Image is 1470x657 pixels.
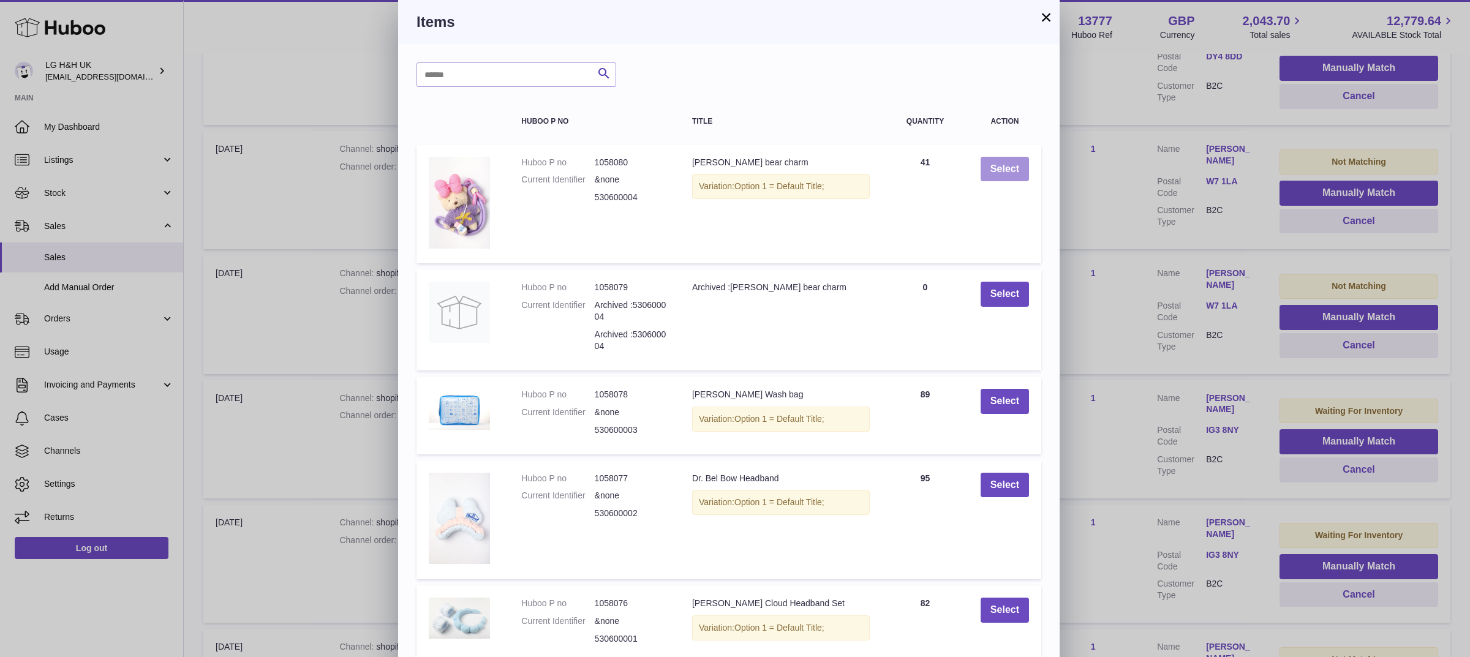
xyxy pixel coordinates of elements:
[595,329,668,352] dd: Archived :530600004
[521,407,594,418] dt: Current Identifier
[429,282,490,343] img: Archived :Dr. Belmeur bear charm
[521,598,594,609] dt: Huboo P no
[692,615,870,640] div: Variation:
[595,174,668,186] dd: &none
[521,299,594,323] dt: Current Identifier
[521,473,594,484] dt: Huboo P no
[981,598,1029,623] button: Select
[595,407,668,418] dd: &none
[417,12,1041,32] h3: Items
[692,407,870,432] div: Variation:
[521,174,594,186] dt: Current Identifier
[595,615,668,627] dd: &none
[521,389,594,400] dt: Huboo P no
[595,424,668,436] dd: 530600003
[692,282,870,293] div: Archived :[PERSON_NAME] bear charm
[1039,10,1053,24] button: ×
[595,299,668,323] dd: Archived :530600004
[981,389,1029,414] button: Select
[734,181,824,191] span: Option 1 = Default Title;
[595,157,668,168] dd: 1058080
[692,598,870,609] div: [PERSON_NAME] Cloud Headband Set
[882,145,968,264] td: 41
[680,105,882,138] th: Title
[595,282,668,293] dd: 1058079
[692,473,870,484] div: Dr. Bel Bow Headband
[981,282,1029,307] button: Select
[692,174,870,199] div: Variation:
[595,490,668,501] dd: &none
[595,473,668,484] dd: 1058077
[692,157,870,168] div: [PERSON_NAME] bear charm
[692,490,870,515] div: Variation:
[509,105,680,138] th: Huboo P no
[595,508,668,519] dd: 530600002
[521,282,594,293] dt: Huboo P no
[968,105,1041,138] th: Action
[981,473,1029,498] button: Select
[521,157,594,168] dt: Huboo P no
[595,192,668,203] dd: 530600004
[429,157,490,249] img: Dr. Belmeur bear charm
[734,414,824,424] span: Option 1 = Default Title;
[595,598,668,609] dd: 1058076
[882,269,968,370] td: 0
[882,105,968,138] th: Quantity
[521,615,594,627] dt: Current Identifier
[692,389,870,400] div: [PERSON_NAME] Wash bag
[429,598,490,639] img: Dr. Belmeur Cloud Headband Set
[429,389,490,430] img: Dr. Belmeur Wash bag
[595,389,668,400] dd: 1058078
[882,460,968,580] td: 95
[734,497,824,507] span: Option 1 = Default Title;
[429,473,490,565] img: Dr. Bel Bow Headband
[521,490,594,501] dt: Current Identifier
[595,633,668,645] dd: 530600001
[734,623,824,633] span: Option 1 = Default Title;
[882,377,968,454] td: 89
[981,157,1029,182] button: Select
